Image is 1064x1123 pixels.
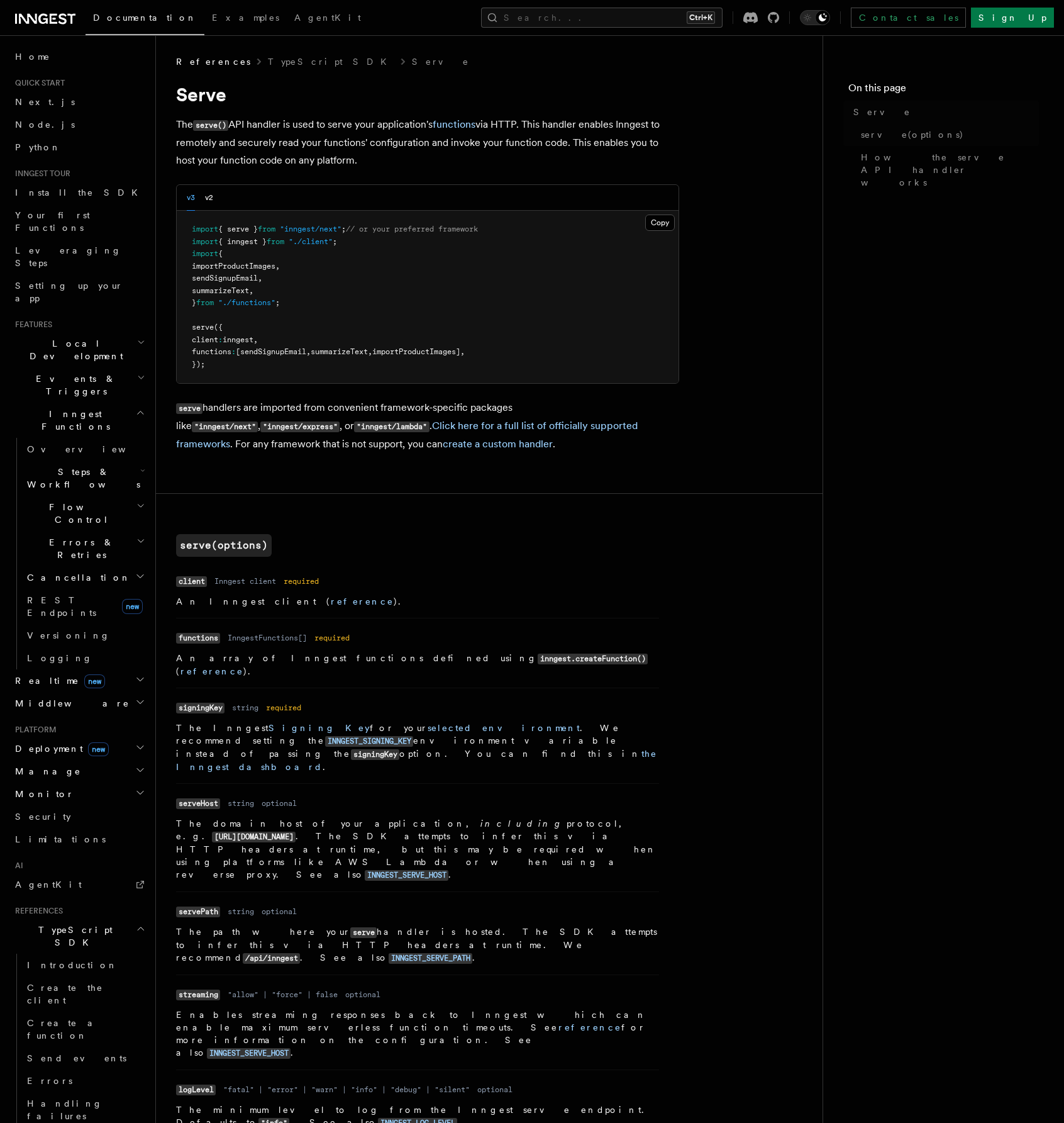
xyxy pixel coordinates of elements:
[176,116,679,169] p: The API handler is used to serve your application's via HTTP. This handler enables Inngest to rem...
[10,873,148,896] a: AgentKit
[228,990,338,1000] dd: "allow" | "force" | false
[10,169,70,179] span: Inngest tour
[266,703,301,713] dd: required
[289,237,333,246] span: "./client"
[389,953,472,964] code: INNGEST_SERVE_PATH
[275,298,280,307] span: ;
[341,225,346,233] span: ;
[345,990,380,1000] dd: optional
[314,633,350,643] dd: required
[223,1085,470,1095] dd: "fatal" | "error" | "warn" | "info" | "debug" | "silent"
[214,576,276,586] dd: Inngest client
[10,337,137,362] span: Local Development
[10,332,148,367] button: Local Development
[253,335,258,344] span: ,
[236,347,306,356] span: [sendSignupEmail
[204,4,287,34] a: Examples
[10,78,65,88] span: Quick start
[412,55,470,68] a: Serve
[258,274,262,282] span: ,
[861,151,1039,189] span: How the serve API handler works
[27,595,96,618] span: REST Endpoints
[176,399,679,453] p: handlers are imported from convenient framework-specific packages like , , or . . For any framewo...
[207,1048,291,1058] a: INNGEST_SERVE_HOST
[176,595,659,608] p: An Inngest client ( ).
[10,742,109,755] span: Deployment
[269,723,370,733] a: Signing Key
[10,372,137,398] span: Events & Triggers
[287,4,369,34] a: AgentKit
[856,123,1039,146] a: serve(options)
[354,422,429,432] code: "inngest/lambda"
[187,185,195,211] button: v3
[15,245,121,268] span: Leveraging Steps
[460,347,465,356] span: ,
[10,788,74,800] span: Monitor
[10,239,148,274] a: Leveraging Steps
[122,599,143,614] span: new
[971,8,1054,28] a: Sign Up
[848,81,1039,101] h4: On this page
[218,335,223,344] span: :
[15,812,71,822] span: Security
[10,320,52,330] span: Features
[27,444,157,454] span: Overview
[176,703,224,713] code: signingKey
[27,983,103,1005] span: Create the client
[262,907,297,917] dd: optional
[10,408,136,433] span: Inngest Functions
[22,976,148,1012] a: Create the client
[10,438,148,669] div: Inngest Functions
[192,286,249,295] span: summarizeText
[10,136,148,159] a: Python
[325,735,413,746] a: INNGEST_SIGNING_KEY
[372,347,460,356] span: importProductImages]
[205,185,213,211] button: v2
[22,496,148,531] button: Flow Control
[433,118,475,130] a: functions
[176,534,272,557] code: serve(options)
[306,347,311,356] span: ,
[88,742,109,756] span: new
[311,347,368,356] span: summarizeText
[851,8,966,28] a: Contact sales
[212,832,296,842] code: [URL][DOMAIN_NAME]
[477,1085,513,1095] dd: optional
[192,422,258,432] code: "inngest/next"
[365,869,448,880] a: INNGEST_SERVE_HOST
[93,13,197,23] span: Documentation
[10,760,148,783] button: Manage
[176,798,220,809] code: serveHost
[10,805,148,828] a: Security
[645,215,675,231] button: Copy
[192,274,258,282] span: sendSignupEmail
[10,669,148,692] button: Realtimenew
[228,798,254,808] dd: string
[15,834,106,844] span: Limitations
[10,45,148,68] a: Home
[27,653,92,663] span: Logging
[192,298,196,307] span: }
[331,596,394,606] a: reference
[27,1076,72,1086] span: Errors
[192,249,218,258] span: import
[193,120,228,131] code: serve()
[368,347,372,356] span: ,
[218,225,258,233] span: { serve }
[10,697,130,710] span: Middleware
[22,501,136,526] span: Flow Control
[480,819,567,829] em: including
[192,323,214,332] span: serve
[176,990,220,1000] code: streaming
[27,1053,126,1063] span: Send events
[176,722,659,773] p: The Inngest for your . We recommend setting the environment variable instead of passing the optio...
[853,106,911,118] span: Serve
[10,828,148,851] a: Limitations
[10,403,148,438] button: Inngest Functions
[180,666,243,676] a: reference
[10,919,148,954] button: TypeScript SDK
[22,461,148,496] button: Steps & Workflows
[325,736,413,747] code: INNGEST_SIGNING_KEY
[176,817,659,881] p: The domain host of your application, protocol, e.g. . The SDK attempts to infer this via HTTP hea...
[176,83,679,106] h1: Serve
